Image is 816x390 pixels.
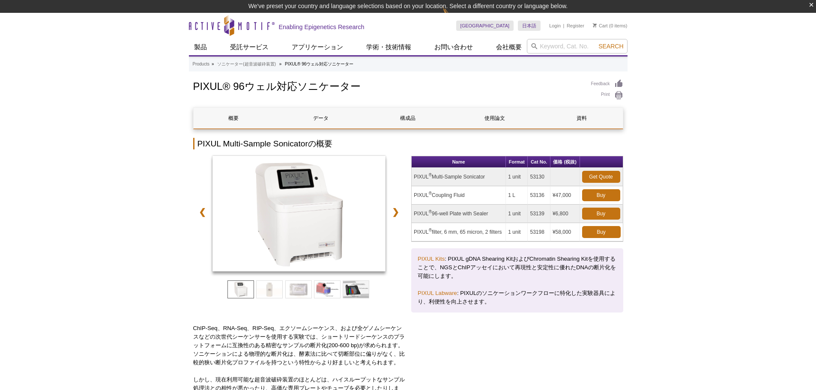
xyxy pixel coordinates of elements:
sup: ® [429,173,432,177]
sup: ® [429,209,432,214]
input: Keyword, Cat. No. [527,39,628,54]
th: Name [412,156,506,168]
p: : PIXUL gDNA Shearing KitおよびChromatin Shearing Kitを使用することで、NGSとChIPアッセイにおいて再現性と安定性に優れたDNAの断片化を可能に... [418,255,617,280]
td: ¥58,000 [550,223,580,241]
img: Change Here [442,6,465,27]
span: Search [598,43,623,50]
a: PIXUL Multi-Sample Sonicator [212,156,386,274]
td: ¥47,000 [550,186,580,205]
th: 価格 (税抜) [550,156,580,168]
td: ¥6,800 [550,205,580,223]
a: ❯ [386,202,405,222]
a: Products [193,60,209,68]
a: 製品 [189,39,212,55]
p: : PIXULのソニケーションワークフローに特化した実験器具により、利便性を向上させます。 [418,289,617,306]
a: 使用論文 [454,108,535,128]
h2: PIXUL Multi-Sample Sonicatorの概要 [193,138,623,149]
p: ChIP-Seq、RNA-Seq、RIP-Seq、エクソームシーケンス、および全ゲノムシーケンスなどの次世代シーケンサーを使用する実験では、ショートリードシーケンスのプラットフォームに互換性のあ... [193,324,405,367]
a: 会社概要 [491,39,527,55]
a: 概要 [194,108,274,128]
a: Buy [582,189,620,201]
a: [GEOGRAPHIC_DATA] [456,21,514,31]
button: Search [596,42,626,50]
h2: Enabling Epigenetics Research [279,23,365,31]
td: 1 unit [506,205,528,223]
a: 資料 [541,108,622,128]
img: Your Cart [593,23,597,27]
td: 53136 [528,186,550,205]
li: » [212,62,214,66]
li: PIXUL® 96ウェル対応ソニケーター [285,62,353,66]
a: Login [549,23,561,29]
a: Get Quote [582,171,620,183]
td: 53139 [528,205,550,223]
td: 53198 [528,223,550,241]
li: (0 items) [593,21,628,31]
td: PIXUL 96-well Plate with Sealer [412,205,506,223]
a: お問い合わせ [429,39,478,55]
a: Register [567,23,584,29]
td: 1 unit [506,223,528,241]
a: Buy [582,208,620,220]
a: Buy [582,226,621,238]
img: PIXUL Multi-Sample Sonicator [212,156,386,271]
a: 学術・技術情報 [361,39,416,55]
a: データ [281,108,361,128]
a: ❮ [193,202,212,222]
a: アプリケーション [287,39,348,55]
td: PIXUL Coupling Fluid [412,186,506,205]
a: PIXUL Kits [418,256,445,262]
sup: ® [429,191,432,196]
th: Cat No. [528,156,550,168]
a: Print [591,91,623,100]
td: PIXUL filter, 6 mm, 65 micron, 2 filters [412,223,506,241]
a: PIXUL Labware [418,290,457,296]
a: 日本語 [518,21,541,31]
td: PIXUL Multi-Sample Sonicator [412,168,506,186]
th: Format [506,156,528,168]
h1: PIXUL® 96ウェル対応ソニケーター [193,79,583,92]
td: 1 unit [506,168,528,186]
li: | [563,21,565,31]
a: Feedback [591,79,623,89]
td: 1 L [506,186,528,205]
li: » [279,62,282,66]
a: Cart [593,23,608,29]
td: 53130 [528,168,550,186]
sup: ® [429,228,432,232]
a: 受託サービス [225,39,274,55]
a: 構成品 [368,108,448,128]
a: ソニケーター(超音波破砕装置) [217,60,276,68]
